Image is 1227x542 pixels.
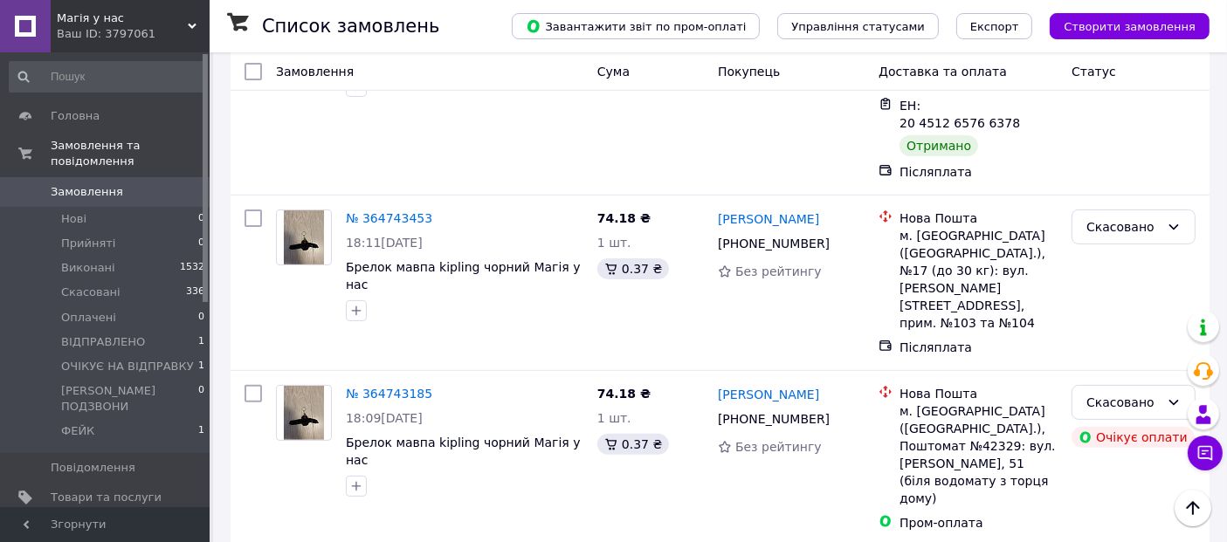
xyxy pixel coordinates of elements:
[346,411,423,425] span: 18:09[DATE]
[57,10,188,26] span: Магія у нас
[276,385,332,441] a: Фото товару
[51,184,123,200] span: Замовлення
[9,61,206,93] input: Пошук
[735,264,822,278] span: Без рейтингу
[51,490,162,505] span: Товари та послуги
[900,99,1020,130] span: ЕН: 20 4512 6576 6378
[597,258,669,279] div: 0.37 ₴
[61,334,145,350] span: ВІДПРАВЛЕНО
[61,211,86,227] span: Нові
[198,423,204,439] span: 1
[61,359,194,374] span: ОЧІКУЄ НА ВІДПРАВКУ
[900,339,1058,356] div: Післяплата
[714,407,833,431] div: [PHONE_NUMBER]
[61,260,115,276] span: Виконані
[777,13,939,39] button: Управління статусами
[346,236,423,250] span: 18:11[DATE]
[597,387,651,401] span: 74.18 ₴
[51,460,135,476] span: Повідомлення
[1032,18,1210,32] a: Створити замовлення
[879,65,1007,79] span: Доставка та оплата
[346,387,432,401] a: № 364743185
[714,231,833,256] div: [PHONE_NUMBER]
[180,260,204,276] span: 1532
[597,434,669,455] div: 0.37 ₴
[1175,490,1211,526] button: Наверх
[1064,20,1196,33] span: Створити замовлення
[61,236,115,251] span: Прийняті
[51,108,100,124] span: Головна
[718,65,780,79] span: Покупець
[900,402,1058,507] div: м. [GEOGRAPHIC_DATA] ([GEOGRAPHIC_DATA].), Поштомат №42329: вул. [PERSON_NAME], 51 (біля водомату...
[512,13,760,39] button: Завантажити звіт по пром-оплаті
[1086,217,1160,237] div: Скасовано
[346,436,581,467] a: Брелок мавпа kipling чорний Магія у нас
[198,310,204,326] span: 0
[956,13,1033,39] button: Експорт
[900,385,1058,402] div: Нова Пошта
[276,65,354,79] span: Замовлення
[718,386,819,403] a: [PERSON_NAME]
[1050,13,1210,39] button: Створити замовлення
[198,359,204,374] span: 1
[900,514,1058,532] div: Пром-оплата
[198,236,204,251] span: 0
[900,209,1058,227] div: Нова Пошта
[186,285,204,300] span: 336
[970,20,1019,33] span: Експорт
[1072,65,1116,79] span: Статус
[61,310,116,326] span: Оплачені
[597,411,631,425] span: 1 шт.
[57,26,210,42] div: Ваш ID: 3797061
[597,211,651,225] span: 74.18 ₴
[1072,427,1195,448] div: Очікує оплати
[284,386,325,440] img: Фото товару
[791,20,925,33] span: Управління статусами
[198,383,204,415] span: 0
[61,423,94,439] span: ФЕЙК
[198,211,204,227] span: 0
[900,135,978,156] div: Отримано
[346,260,581,292] a: Брелок мавпа kipling чорний Магія у нас
[284,210,325,264] img: Фото товару
[718,210,819,228] a: [PERSON_NAME]
[262,16,439,37] h1: Список замовлень
[597,65,630,79] span: Cума
[61,383,198,415] span: [PERSON_NAME] ПОДЗВОНИ
[900,163,1058,181] div: Післяплата
[735,440,822,454] span: Без рейтингу
[346,211,432,225] a: № 364743453
[526,18,746,34] span: Завантажити звіт по пром-оплаті
[276,209,332,265] a: Фото товару
[1188,436,1223,470] button: Чат з покупцем
[1086,393,1160,412] div: Скасовано
[61,285,121,300] span: Скасовані
[198,334,204,350] span: 1
[900,227,1058,332] div: м. [GEOGRAPHIC_DATA] ([GEOGRAPHIC_DATA].), №17 (до 30 кг): вул. [PERSON_NAME][STREET_ADDRESS], пр...
[597,236,631,250] span: 1 шт.
[51,138,210,169] span: Замовлення та повідомлення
